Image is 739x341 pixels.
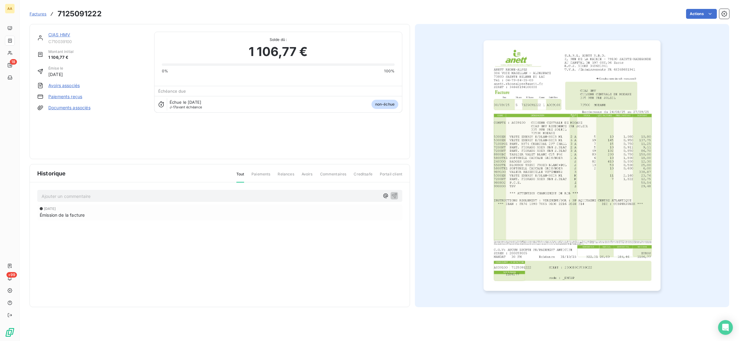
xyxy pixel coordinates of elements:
[162,68,168,74] span: 0%
[384,68,395,74] span: 100%
[48,39,147,44] span: C710039100
[5,4,15,14] div: AA
[251,171,270,182] span: Paiements
[686,9,717,19] button: Actions
[37,169,66,178] span: Historique
[484,40,661,291] img: invoice_thumbnail
[48,32,70,37] a: CIAS HMV
[278,171,294,182] span: Relances
[48,82,80,89] a: Avoirs associés
[30,11,46,17] a: Factures
[58,8,102,19] h3: 7125091222
[249,42,308,61] span: 1 106,77 €
[48,54,74,61] span: 1 106,77 €
[302,171,313,182] span: Avoirs
[718,320,733,335] div: Open Intercom Messenger
[380,171,402,182] span: Portail client
[48,49,74,54] span: Montant initial
[6,272,17,278] span: +99
[40,212,85,218] span: Émission de la facture
[10,59,17,65] span: 18
[170,100,201,105] span: Échue le [DATE]
[162,37,395,42] span: Solde dû :
[48,94,82,100] a: Paiements reçus
[5,327,15,337] img: Logo LeanPay
[48,105,90,111] a: Documents associés
[236,171,244,183] span: Tout
[48,66,63,71] span: Émise le
[30,11,46,16] span: Factures
[170,105,176,109] span: J-17
[48,71,63,78] span: [DATE]
[158,89,186,94] span: Échéance due
[44,207,56,211] span: [DATE]
[354,171,372,182] span: Creditsafe
[320,171,347,182] span: Commentaires
[372,100,398,109] span: non-échue
[170,105,202,109] span: avant échéance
